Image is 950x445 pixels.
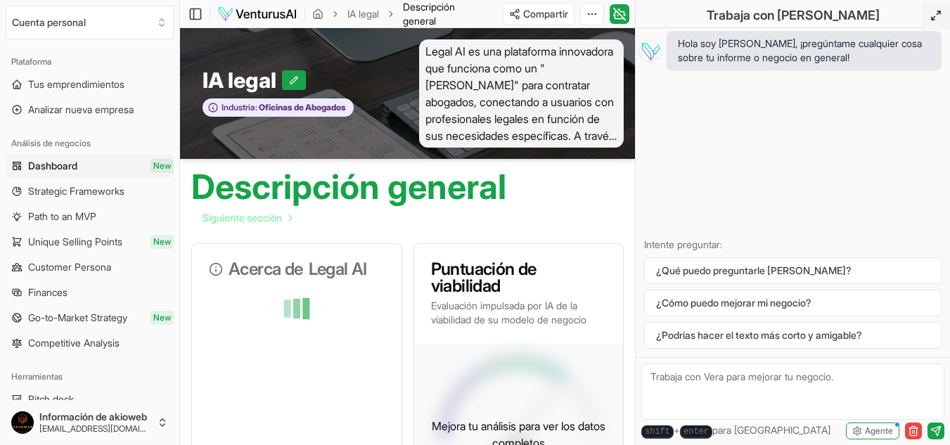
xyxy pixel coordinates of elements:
[6,332,174,354] a: Competitive Analysis
[6,205,174,228] a: Path to an MVP
[6,98,174,121] a: Analizar nueva empresa
[523,8,568,20] font: Compartir
[203,98,354,117] button: Industria:Oficinas de Abogados
[28,235,122,249] span: Unique Selling Points
[431,299,586,325] font: Evaluación impulsada por IA de la viabilidad de su modelo de negocio
[191,166,506,207] font: Descripción general
[309,259,367,279] font: Legal AI
[656,264,852,276] font: ¿Qué puedo preguntarle [PERSON_NAME]?
[203,212,282,224] font: Siguiente sección
[28,260,111,274] span: Customer Persona
[150,235,174,249] span: New
[712,424,830,436] font: para [GEOGRAPHIC_DATA]
[28,285,68,299] span: Finances
[28,336,120,350] span: Competitive Analysis
[347,7,379,21] a: IA legal
[217,6,297,22] img: logo
[6,6,174,39] button: Seleccione una organización
[425,44,617,244] font: Legal AI es una plataforma innovadora que funciona como un "[PERSON_NAME]" para contratar abogado...
[28,184,124,198] span: Strategic Frameworks
[11,138,91,148] font: Análisis de negocios
[503,3,575,25] button: Compartir
[28,159,77,173] span: Dashboard
[150,159,174,173] span: New
[644,322,942,349] button: ¿Podrías hacer el texto más corto y amigable?
[6,406,174,439] button: Información de akioweb[EMAIL_ADDRESS][DOMAIN_NAME]
[150,311,174,325] span: New
[431,259,537,296] font: Puntuación de viabilidad
[11,371,63,382] font: Herramientas
[11,56,51,67] font: Plataforma
[203,67,276,93] font: IA legal
[6,73,174,96] a: Tus emprendimientos
[6,388,174,411] a: Pitch deck
[6,281,174,304] a: Finances
[865,425,893,436] font: Agente
[28,209,96,224] span: Path to an MVP
[638,39,661,62] img: Vera
[191,204,303,232] a: Ir a la página siguiente
[6,155,174,177] a: DashboardNew
[28,78,124,90] font: Tus emprendimientos
[6,307,174,329] a: Go-to-Market StrategyNew
[191,204,303,232] nav: paginación
[28,311,127,325] span: Go-to-Market Strategy
[6,231,174,253] a: Unique Selling PointsNew
[39,411,147,423] font: Información de akioweb
[12,16,86,28] font: Cuenta personal
[6,256,174,278] a: Customer Persona
[644,257,942,284] button: ¿Qué puedo preguntarle [PERSON_NAME]?
[28,392,74,406] span: Pitch deck
[656,297,811,309] font: ¿Cómo puedo mejorar mi negocio?
[6,180,174,202] a: Strategic Frameworks
[641,425,674,439] kbd: shift
[707,8,880,22] font: Trabaja con [PERSON_NAME]
[674,424,680,436] font: +
[680,425,712,439] kbd: enter
[347,8,379,20] font: IA legal
[222,102,257,112] font: Industria:
[846,423,899,439] button: Agente
[644,290,942,316] button: ¿Cómo puedo mejorar mi negocio?
[28,103,134,115] font: Analizar nueva empresa
[39,423,176,434] font: [EMAIL_ADDRESS][DOMAIN_NAME]
[678,37,922,63] font: Hola soy [PERSON_NAME], ¡pregúntame cualquier cosa sobre tu informe o negocio en general!
[403,1,455,27] font: Descripción general
[11,411,34,434] img: ACg8ocJQk93yL7Hk9XZFXhUJjDzJD6ko3jYMfkuXGUj-H3uxf5V73_4=s96-c
[644,238,722,250] font: Intente preguntar:
[656,329,862,341] font: ¿Podrías hacer el texto más corto y amigable?
[229,259,303,279] font: Acerca de
[259,102,346,112] font: Oficinas de Abogados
